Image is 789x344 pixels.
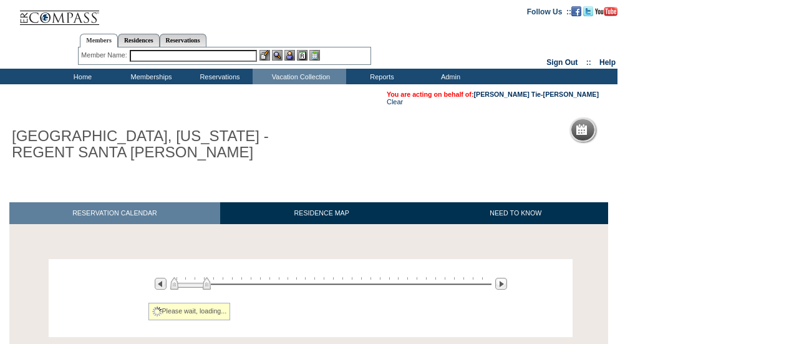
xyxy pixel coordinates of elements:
[495,278,507,290] img: Next
[309,50,320,61] img: b_calculator.gif
[160,34,206,47] a: Reservations
[148,303,231,320] div: Please wait, loading...
[80,34,118,47] a: Members
[118,34,160,47] a: Residences
[583,7,593,14] a: Follow us on Twitter
[220,202,424,224] a: RESIDENCE MAP
[423,202,608,224] a: NEED TO KNOW
[253,69,346,84] td: Vacation Collection
[415,69,483,84] td: Admin
[473,91,599,98] a: [PERSON_NAME] Tie-[PERSON_NAME]
[115,69,184,84] td: Memberships
[284,50,295,61] img: Impersonate
[592,126,687,134] h5: Reservation Calendar
[9,202,220,224] a: RESERVATION CALENDAR
[387,98,403,106] a: Clear
[259,50,270,61] img: b_edit.gif
[297,50,307,61] img: Reservations
[586,58,591,67] span: ::
[599,58,616,67] a: Help
[155,278,167,290] img: Previous
[571,6,581,16] img: Become our fan on Facebook
[81,50,129,61] div: Member Name:
[184,69,253,84] td: Reservations
[546,58,578,67] a: Sign Out
[47,69,115,84] td: Home
[595,7,617,16] img: Subscribe to our YouTube Channel
[571,7,581,14] a: Become our fan on Facebook
[9,125,289,164] h1: [GEOGRAPHIC_DATA], [US_STATE] - REGENT SANTA [PERSON_NAME]
[527,6,571,16] td: Follow Us ::
[387,91,599,98] span: You are acting on behalf of:
[272,50,283,61] img: View
[583,6,593,16] img: Follow us on Twitter
[595,7,617,14] a: Subscribe to our YouTube Channel
[346,69,415,84] td: Reports
[152,307,162,317] img: spinner2.gif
